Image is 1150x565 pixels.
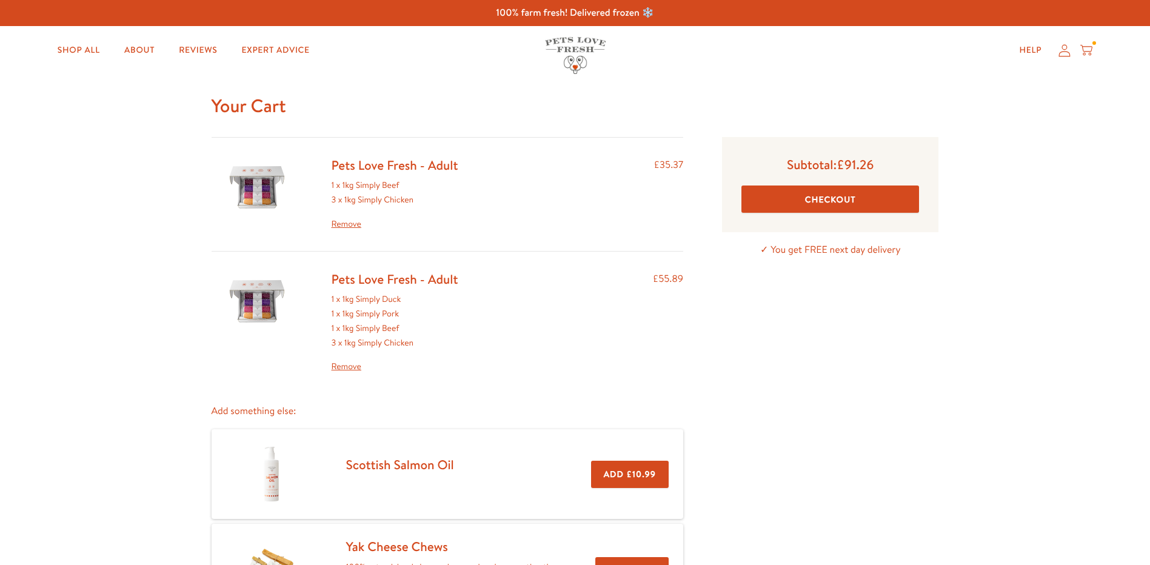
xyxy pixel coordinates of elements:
a: Reviews [169,38,227,62]
a: Shop All [48,38,110,62]
div: £35.37 [654,157,684,232]
img: Scottish Salmon Oil [241,444,302,504]
a: Yak Cheese Chews [346,538,448,555]
p: ✓ You get FREE next day delivery [722,242,938,258]
a: Expert Advice [232,38,319,62]
span: £91.26 [837,156,874,173]
div: £55.89 [653,271,683,374]
img: Pets Love Fresh [545,37,606,74]
a: Remove [332,217,458,232]
a: Scottish Salmon Oil [346,456,454,473]
div: 1 x 1kg Simply Duck 1 x 1kg Simply Pork 1 x 1kg Simply Beef 3 x 1kg Simply Chicken [332,292,458,374]
a: Remove [332,359,458,374]
div: 1 x 1kg Simply Beef 3 x 1kg Simply Chicken [332,178,458,231]
button: Add £10.99 [591,461,669,488]
p: Add something else: [212,403,684,420]
button: Checkout [741,186,919,213]
h1: Your Cart [212,94,939,118]
a: About [115,38,164,62]
a: Help [1009,38,1051,62]
p: Subtotal: [741,156,919,173]
a: Pets Love Fresh - Adult [332,156,458,174]
a: Pets Love Fresh - Adult [332,270,458,288]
